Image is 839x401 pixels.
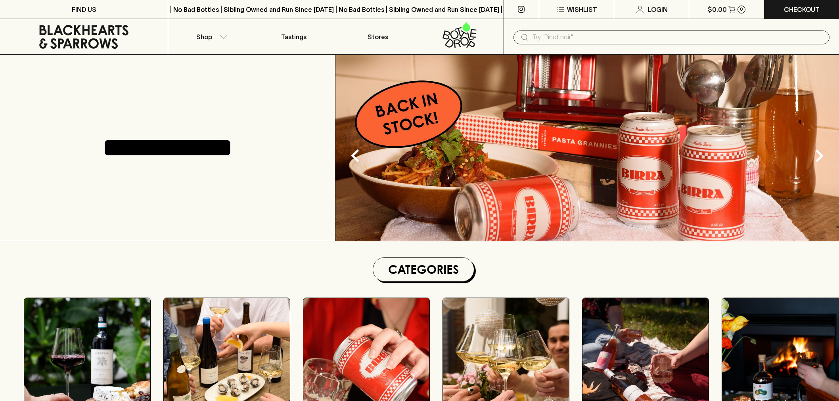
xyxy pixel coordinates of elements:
p: Login [648,5,668,14]
button: Next [803,140,835,172]
p: Tastings [281,32,306,42]
p: FIND US [72,5,96,14]
button: Previous [339,140,371,172]
p: $0.00 [708,5,727,14]
img: optimise [335,55,839,241]
p: Stores [368,32,388,42]
p: Shop [196,32,212,42]
input: Try "Pinot noir" [533,31,823,44]
h1: Categories [376,261,471,278]
p: 0 [740,7,743,11]
p: Wishlist [567,5,597,14]
a: Tastings [252,19,336,54]
a: Stores [336,19,419,54]
button: Shop [168,19,252,54]
p: Checkout [784,5,820,14]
